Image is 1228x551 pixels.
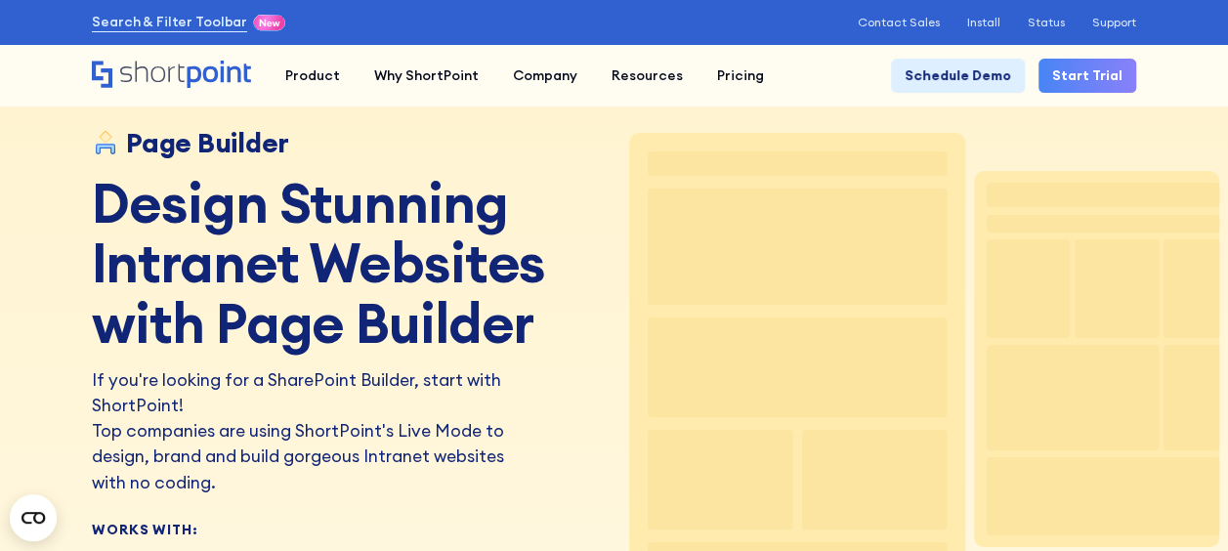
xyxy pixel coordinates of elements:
div: Product [285,65,340,86]
h2: If you're looking for a SharePoint Builder, start with ShortPoint! [92,367,516,419]
a: Product [269,59,358,93]
div: Page Builder [126,127,289,158]
a: Home [92,61,251,90]
iframe: Chat Widget [1130,457,1228,551]
div: Why ShortPoint [374,65,479,86]
a: Company [496,59,595,93]
a: Why ShortPoint [358,59,496,93]
a: Resources [595,59,700,93]
div: Resources [612,65,683,86]
a: Schedule Demo [891,59,1025,93]
a: Start Trial [1038,59,1136,93]
a: Install [967,16,1000,29]
div: Company [513,65,577,86]
a: Contact Sales [858,16,940,29]
div: Pricing [717,65,764,86]
button: Open CMP widget [10,494,57,541]
a: Support [1092,16,1136,29]
a: Status [1028,16,1065,29]
p: Top companies are using ShortPoint's Live Mode to design, brand and build gorgeous Intranet websi... [92,418,516,495]
a: Search & Filter Toolbar [92,12,247,32]
h1: Design Stunning Intranet Websites with Page Builder [92,173,605,354]
div: Works With: [92,523,605,536]
a: Pricing [700,59,782,93]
